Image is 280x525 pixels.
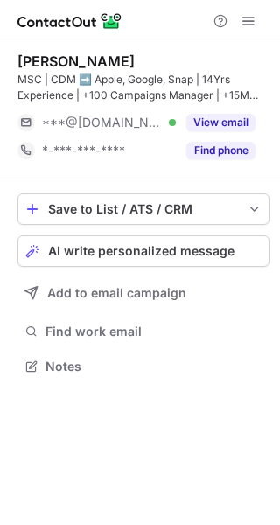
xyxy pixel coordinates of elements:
[186,142,255,159] button: Reveal Button
[47,286,186,300] span: Add to email campaign
[17,72,269,103] div: MSC | CDM ➡️ Apple, Google, Snap | 14Yrs Experience | +100 Campaigns Manager | +15M Ads spend | M...
[45,359,262,374] span: Notes
[48,202,239,216] div: Save to List / ATS / CRM
[17,235,269,267] button: AI write personalized message
[17,193,269,225] button: save-profile-one-click
[45,324,262,339] span: Find work email
[17,354,269,379] button: Notes
[186,114,255,131] button: Reveal Button
[17,10,122,31] img: ContactOut v5.3.10
[17,52,135,70] div: [PERSON_NAME]
[17,277,269,309] button: Add to email campaign
[42,115,163,130] span: ***@[DOMAIN_NAME]
[17,319,269,344] button: Find work email
[48,244,234,258] span: AI write personalized message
